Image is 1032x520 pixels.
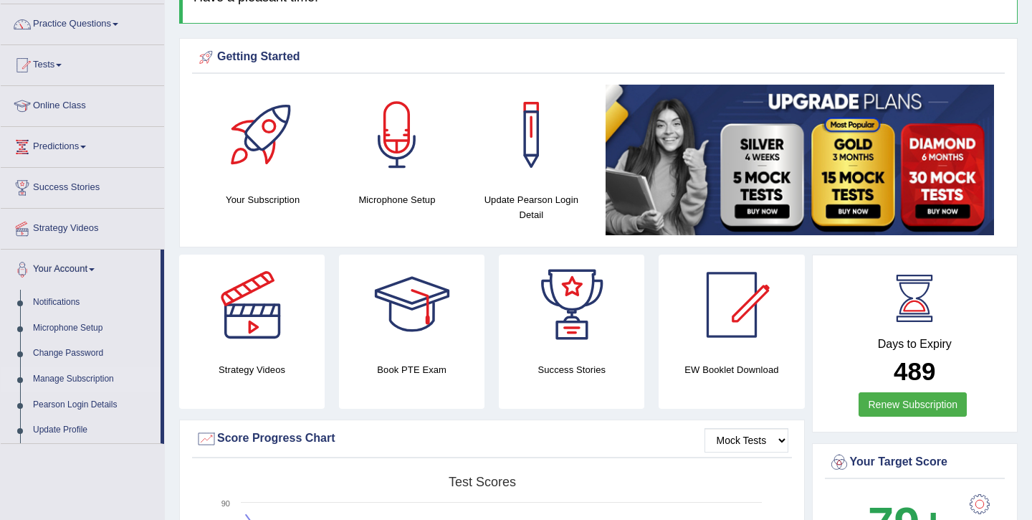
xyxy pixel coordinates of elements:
[203,192,322,207] h4: Your Subscription
[1,127,164,163] a: Predictions
[499,362,644,377] h4: Success Stories
[27,290,161,316] a: Notifications
[1,168,164,204] a: Success Stories
[659,362,804,377] h4: EW Booklet Download
[606,85,994,235] img: small5.jpg
[1,86,164,122] a: Online Class
[27,392,161,418] a: Pearson Login Details
[1,250,161,285] a: Your Account
[196,47,1001,68] div: Getting Started
[449,475,516,489] tspan: Test scores
[27,316,161,341] a: Microphone Setup
[196,428,788,450] div: Score Progress Chart
[27,367,161,392] a: Manage Subscription
[894,357,935,385] b: 489
[337,192,457,207] h4: Microphone Setup
[27,417,161,443] a: Update Profile
[1,4,164,40] a: Practice Questions
[221,499,230,508] text: 90
[472,192,591,222] h4: Update Pearson Login Detail
[179,362,325,377] h4: Strategy Videos
[828,452,1002,473] div: Your Target Score
[1,45,164,81] a: Tests
[828,338,1002,351] h4: Days to Expiry
[27,341,161,367] a: Change Password
[859,392,967,417] a: Renew Subscription
[339,362,484,377] h4: Book PTE Exam
[1,209,164,245] a: Strategy Videos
